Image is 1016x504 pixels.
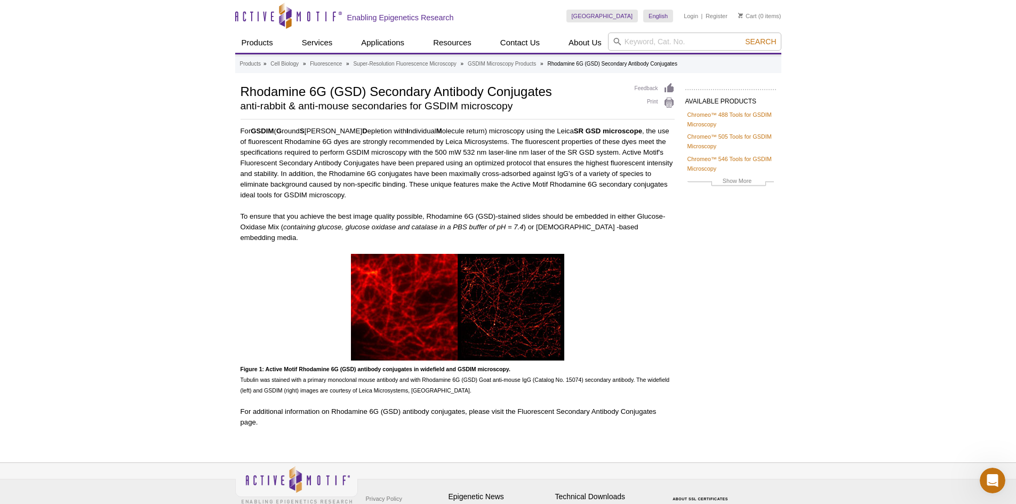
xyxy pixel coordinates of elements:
[427,33,478,53] a: Resources
[461,61,464,67] li: »
[635,83,675,94] a: Feedback
[701,10,703,22] li: |
[684,12,698,20] a: Login
[745,37,776,46] span: Search
[283,223,524,231] em: containing glucose, glucose oxidase and catalase in a PBS buffer of pH = 7.4
[241,366,670,394] span: Tubulin was stained with a primary monoclonal mouse antibody and with Rhodamine 6G (GSD) Goat ant...
[241,83,624,99] h1: Rhodamine 6G (GSD) Secondary Antibody Conjugates
[742,37,779,46] button: Search
[300,127,305,135] strong: S
[241,101,624,111] h2: anti-rabbit & anti-mouse secondaries for GSDIM microscopy
[673,497,728,501] a: ABOUT SSL CERTIFICATES
[310,59,342,69] a: Fluorescence
[406,127,409,135] strong: I
[468,59,536,69] a: GSDIM Microscopy Products
[270,59,299,69] a: Cell Biology
[355,33,411,53] a: Applications
[346,61,349,67] li: »
[685,89,776,108] h2: AVAILABLE PRODUCTS
[347,13,454,22] h2: Enabling Epigenetics Research
[574,127,642,135] strong: SR GSD microscope
[362,127,367,135] strong: D
[351,254,564,361] img: Comparison of conventional widefield microscopy and GSDIM microscopy using Rhodamine 6G (GSD) Goa...
[643,10,673,22] a: English
[540,61,543,67] li: »
[494,33,546,53] a: Contact Us
[980,468,1005,493] iframe: Intercom live chat
[235,33,279,53] a: Products
[263,61,267,67] li: »
[738,10,781,22] li: (0 items)
[706,12,727,20] a: Register
[295,33,339,53] a: Services
[635,97,675,109] a: Print
[240,59,261,69] a: Products
[303,61,306,67] li: »
[251,127,274,135] strong: GSDIM
[241,366,510,372] strong: Figure 1: Active Motif Rhodamine 6G (GSD) antibody conjugates in widefield and GSDIM microscopy.
[738,12,757,20] a: Cart
[687,176,774,188] a: Show More
[449,492,550,501] h4: Epigenetic News
[353,59,456,69] a: Super-Resolution Fluorescence Microscopy
[276,127,282,135] strong: G
[687,110,774,129] a: Chromeo™ 488 Tools for GSDIM Microscopy
[241,406,675,428] p: For additional information on Rhodamine 6G (GSD) antibody conjugates, please visit the Fluorescen...
[436,127,442,135] strong: M
[566,10,638,22] a: [GEOGRAPHIC_DATA]
[738,13,743,18] img: Your Cart
[608,33,781,51] input: Keyword, Cat. No.
[241,211,675,243] p: To ensure that you achieve the best image quality possible, Rhodamine 6G (GSD)-stained slides sho...
[555,492,657,501] h4: Technical Downloads
[562,33,608,53] a: About Us
[687,154,774,173] a: Chromeo™ 546 Tools for GSDIM Microscopy
[547,61,677,67] li: Rhodamine 6G (GSD) Secondary Antibody Conjugates
[687,132,774,151] a: Chromeo™ 505 Tools for GSDIM Microscopy
[241,126,675,201] p: For ( round [PERSON_NAME] epletion with ndividual olecule return) microscopy using the Leica , th...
